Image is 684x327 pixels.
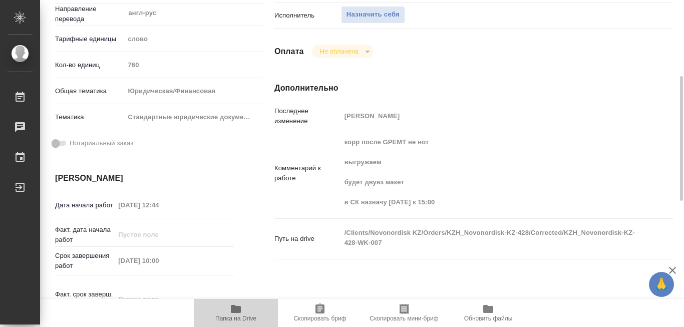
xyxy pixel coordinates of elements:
button: Не оплачена [317,47,362,56]
p: Дата начала работ [55,200,115,210]
textarea: /Clients/Novonordisk KZ/Orders/KZH_Novonordisk-KZ-428/Corrected/KZH_Novonordisk-KZ-428-WK-007 [341,224,640,251]
p: Факт. срок заверш. работ [55,289,115,309]
input: Пустое поле [115,253,202,268]
div: Стандартные юридические документы, договоры, уставы [124,109,263,126]
h4: Оплата [274,46,304,58]
p: Последнее изменение [274,106,341,126]
p: Тематика [55,112,124,122]
textarea: корр после GPEMT не нот выгружаем будет двуяз макет в СК назначу [DATE] к 15:00 [341,134,640,211]
input: Пустое поле [115,292,202,306]
button: Папка на Drive [194,299,278,327]
p: Кол-во единиц [55,60,124,70]
p: Тарифные единицы [55,34,124,44]
span: Нотариальный заказ [70,138,133,148]
span: Скопировать мини-бриф [370,315,438,322]
div: слово [124,31,263,48]
button: Скопировать мини-бриф [362,299,446,327]
p: Комментарий к работе [274,163,341,183]
button: Обновить файлы [446,299,530,327]
span: Назначить себя [347,9,400,21]
p: Факт. дата начала работ [55,225,115,245]
span: Папка на Drive [215,315,256,322]
button: Назначить себя [341,6,405,24]
div: Не оплачена [312,45,374,58]
input: Пустое поле [341,109,640,123]
span: 🙏 [653,274,670,295]
p: Исполнитель [274,11,341,21]
p: Направление перевода [55,4,124,24]
button: Скопировать бриф [278,299,362,327]
input: Пустое поле [124,58,263,72]
p: Путь на drive [274,234,341,244]
div: Юридическая/Финансовая [124,83,263,100]
input: Пустое поле [115,227,202,242]
h4: [PERSON_NAME] [55,172,234,184]
button: 🙏 [649,272,674,297]
h4: Дополнительно [274,82,673,94]
p: Общая тематика [55,86,124,96]
p: Срок завершения работ [55,251,115,271]
input: Пустое поле [115,198,202,212]
span: Скопировать бриф [293,315,346,322]
span: Обновить файлы [464,315,513,322]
